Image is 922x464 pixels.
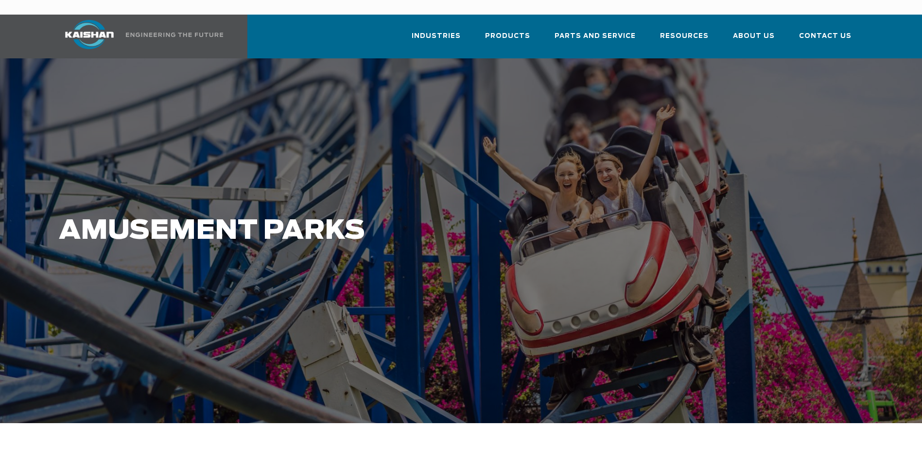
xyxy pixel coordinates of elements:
[799,31,852,42] span: Contact Us
[53,20,126,49] img: kaishan logo
[733,31,775,42] span: About Us
[660,23,709,56] a: Resources
[412,23,461,56] a: Industries
[485,23,530,56] a: Products
[53,15,225,58] a: Kaishan USA
[799,23,852,56] a: Contact Us
[733,23,775,56] a: About Us
[59,216,728,246] h1: Amusement Parks
[555,31,636,42] span: Parts and Service
[555,23,636,56] a: Parts and Service
[660,31,709,42] span: Resources
[485,31,530,42] span: Products
[126,33,223,37] img: Engineering the future
[412,31,461,42] span: Industries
